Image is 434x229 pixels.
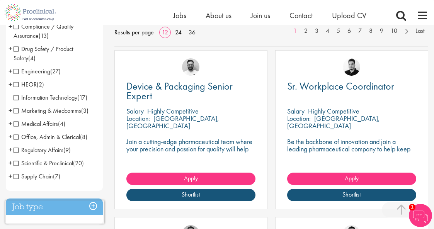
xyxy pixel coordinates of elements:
span: Marketing & Medcomms [14,107,89,115]
a: Jobs [173,10,186,20]
span: Device & Packaging Senior Expert [126,80,233,102]
span: (9) [63,146,71,154]
span: Office, Admin & Clerical [14,133,80,141]
span: 1 [409,204,415,210]
a: 24 [172,28,184,36]
img: Anderson Maldonado [343,58,360,76]
a: 1 [289,27,301,36]
img: Chatbot [409,204,432,227]
span: + [9,78,12,90]
span: + [9,170,12,182]
span: Supply Chain [14,172,53,180]
span: Information Technology [14,93,87,102]
span: Apply [345,174,359,182]
a: 4 [322,27,333,36]
p: Join a cutting-edge pharmaceutical team where your precision and passion for quality will help sh... [126,138,255,160]
span: Apply [184,174,198,182]
a: 10 [387,27,401,36]
h3: Job type [6,198,103,215]
span: HEOR [14,80,37,88]
span: Drug Safety / Product Safety [14,45,73,62]
p: Be the backbone of innovation and join a leading pharmaceutical company to help keep life-changin... [287,138,416,160]
span: (20) [73,159,84,167]
img: Emile De Beer [182,58,199,76]
a: 12 [159,28,171,36]
a: 6 [344,27,355,36]
a: 3 [311,27,322,36]
span: (17) [77,93,87,102]
a: Device & Packaging Senior Expert [126,81,255,101]
span: Medical Affairs [14,120,58,128]
span: (2) [37,80,44,88]
span: + [9,131,12,142]
span: Supply Chain [14,172,60,180]
span: HEOR [14,80,44,88]
span: Engineering [14,67,61,75]
span: (3) [81,107,89,115]
span: Regulatory Affairs [14,146,63,154]
a: Apply [126,173,255,185]
iframe: reCAPTCHA [5,200,104,224]
a: 8 [365,27,376,36]
a: Shortlist [287,189,416,201]
a: Contact [289,10,313,20]
span: + [9,65,12,77]
span: Office, Admin & Clerical [14,133,87,141]
p: [GEOGRAPHIC_DATA], [GEOGRAPHIC_DATA] [126,114,219,130]
span: + [9,157,12,169]
span: Salary [287,107,305,115]
span: Engineering [14,67,50,75]
p: Highly Competitive [308,107,359,115]
span: Medical Affairs [14,120,65,128]
span: + [9,144,12,156]
span: Scientific & Preclinical [14,159,73,167]
span: (13) [39,32,49,40]
span: Marketing & Medcomms [14,107,81,115]
a: About us [206,10,231,20]
a: Apply [287,173,416,185]
span: Information Technology [14,93,77,102]
span: Scientific & Preclinical [14,159,84,167]
span: Sr. Workplace Coordinator [287,80,394,93]
span: Location: [287,114,311,123]
a: 5 [333,27,344,36]
span: (7) [53,172,60,180]
p: [GEOGRAPHIC_DATA], [GEOGRAPHIC_DATA] [287,114,380,130]
span: (8) [80,133,87,141]
p: Highly Competitive [147,107,199,115]
span: + [9,105,12,116]
span: + [9,118,12,129]
span: (4) [28,54,36,62]
a: 36 [186,28,198,36]
span: + [9,20,12,32]
span: + [9,43,12,54]
a: 2 [300,27,311,36]
a: 9 [376,27,387,36]
span: (27) [50,67,61,75]
a: Join us [251,10,270,20]
span: (4) [58,120,65,128]
span: Location: [126,114,150,123]
a: Upload CV [332,10,366,20]
a: Shortlist [126,189,255,201]
a: Last [412,27,428,36]
a: Sr. Workplace Coordinator [287,81,416,91]
a: 7 [354,27,366,36]
span: Regulatory Affairs [14,146,71,154]
span: Results per page [114,27,154,38]
span: Salary [126,107,144,115]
